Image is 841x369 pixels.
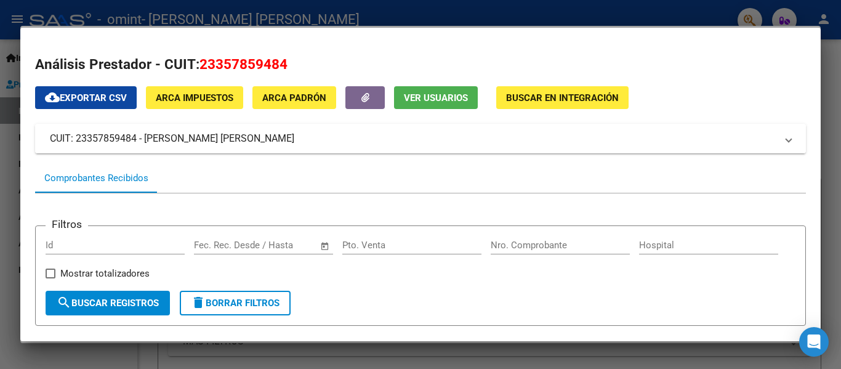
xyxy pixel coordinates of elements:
span: Exportar CSV [45,92,127,103]
button: Open calendar [318,239,332,253]
button: Exportar CSV [35,86,137,109]
div: Comprobantes Recibidos [44,171,148,185]
button: Buscar Registros [46,291,170,315]
button: Ver Usuarios [394,86,478,109]
div: Open Intercom Messenger [799,327,829,357]
span: ARCA Padrón [262,92,326,103]
span: Ver Usuarios [404,92,468,103]
mat-expansion-panel-header: CUIT: 23357859484 - [PERSON_NAME] [PERSON_NAME] [35,124,806,153]
mat-icon: delete [191,295,206,310]
span: Borrar Filtros [191,298,280,309]
h3: Filtros [46,216,88,232]
span: Buscar Registros [57,298,159,309]
h2: Análisis Prestador - CUIT: [35,54,806,75]
span: ARCA Impuestos [156,92,233,103]
span: 23357859484 [199,56,288,72]
mat-icon: cloud_download [45,90,60,105]
mat-panel-title: CUIT: 23357859484 - [PERSON_NAME] [PERSON_NAME] [50,131,776,146]
input: Fecha inicio [194,240,244,251]
span: Mostrar totalizadores [60,266,150,281]
button: ARCA Padrón [252,86,336,109]
button: Borrar Filtros [180,291,291,315]
span: Buscar en Integración [506,92,619,103]
button: Buscar en Integración [496,86,629,109]
button: ARCA Impuestos [146,86,243,109]
input: Fecha fin [255,240,315,251]
mat-icon: search [57,295,71,310]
